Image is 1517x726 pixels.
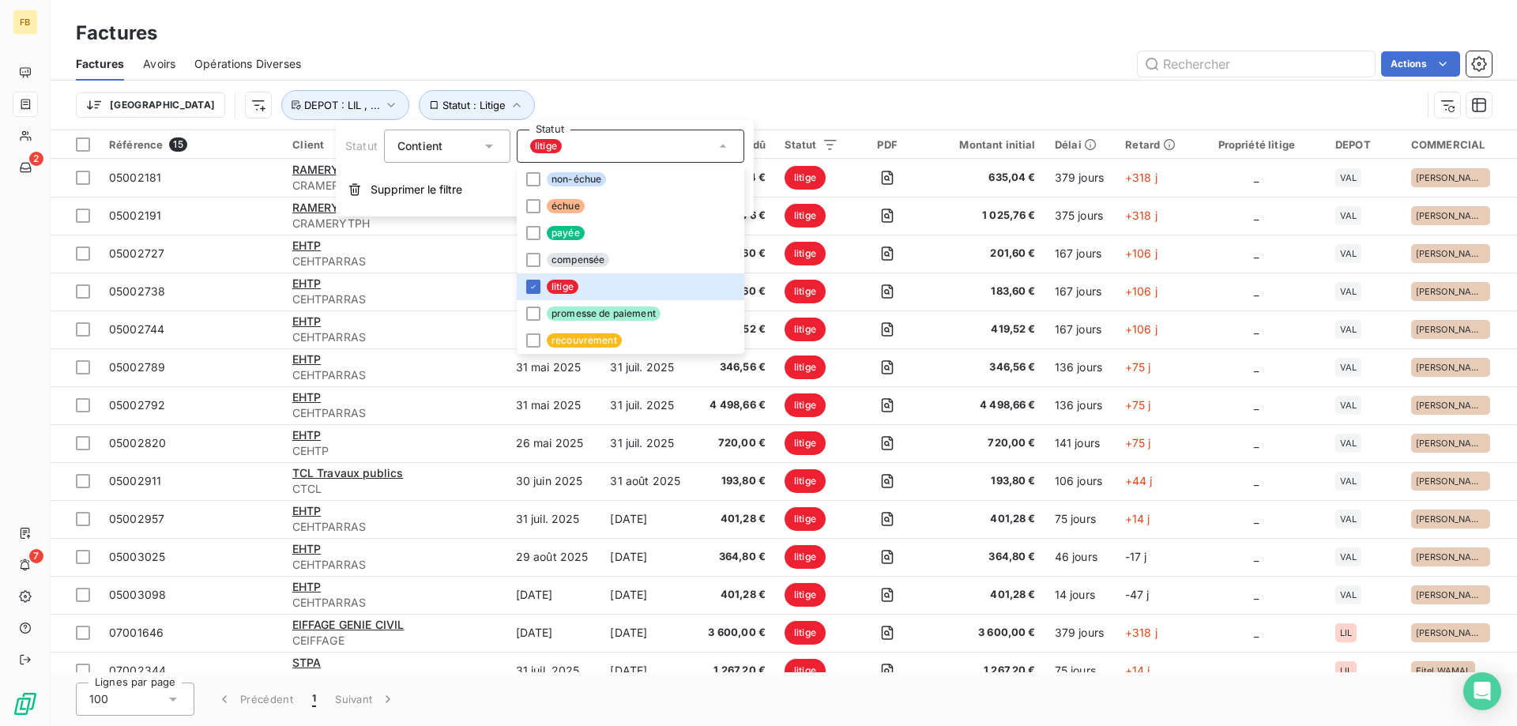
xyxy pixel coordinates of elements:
[1045,424,1116,462] td: 141 jours
[292,405,497,421] span: CEHTPARRAS
[506,576,601,614] td: [DATE]
[292,580,322,593] span: EHTP
[1254,436,1259,450] span: _
[1340,552,1357,562] span: VAL
[785,545,826,569] span: litige
[702,397,766,413] span: 4 498,66 €
[785,393,826,417] span: litige
[937,246,1036,261] span: 201,60 €
[1411,138,1508,151] div: COMMERCIAL
[1340,363,1357,372] span: VAL
[1416,363,1485,372] span: [PERSON_NAME]
[702,663,766,679] span: 1 267,20 €
[937,511,1036,527] span: 401,28 €
[1045,235,1116,273] td: 167 jours
[1254,322,1259,336] span: _
[506,614,601,652] td: [DATE]
[600,500,693,538] td: [DATE]
[506,386,601,424] td: 31 mai 2025
[1125,588,1150,601] span: -47 j
[1335,138,1392,151] div: DEPOT
[600,538,693,576] td: [DATE]
[1416,249,1485,258] span: [PERSON_NAME]
[326,683,405,716] button: Suivant
[1125,626,1158,639] span: +318 j
[292,138,497,151] div: Client
[1125,398,1151,412] span: +75 j
[292,595,497,611] span: CEHTPARRAS
[371,182,462,197] span: Supprimer le filtre
[547,280,578,294] span: litige
[1416,401,1485,410] span: [PERSON_NAME]
[1254,588,1259,601] span: _
[600,386,693,424] td: 31 juil. 2025
[292,216,497,231] span: CRAMERYTPH
[1340,628,1352,638] span: LIL
[292,276,322,290] span: EHTP
[442,99,506,111] span: Statut : Litige
[785,431,826,455] span: litige
[702,511,766,527] span: 401,28 €
[937,322,1036,337] span: 419,52 €
[397,139,442,152] span: Contient
[1045,348,1116,386] td: 136 jours
[1381,51,1460,77] button: Actions
[292,466,404,480] span: TCL Travaux publics
[1340,476,1357,486] span: VAL
[1340,287,1357,296] span: VAL
[702,473,766,489] span: 193,80 €
[292,504,322,517] span: EHTP
[857,138,918,151] div: PDF
[109,246,164,260] span: 05002727
[785,138,838,151] div: Statut
[303,683,326,716] button: 1
[1416,514,1485,524] span: [PERSON_NAME]
[506,273,601,310] td: 30 avr. 2025
[292,390,322,404] span: EHTP
[76,19,157,47] h3: Factures
[1125,474,1153,487] span: +44 j
[785,355,826,379] span: litige
[1340,438,1357,448] span: VAL
[1254,284,1259,298] span: _
[937,625,1036,641] span: 3 600,00 €
[1416,173,1485,182] span: [PERSON_NAME]
[1254,626,1259,639] span: _
[702,625,766,641] span: 3 600,00 €
[1125,664,1150,677] span: +14 j
[109,284,165,298] span: 05002738
[109,664,166,677] span: 07002344
[76,56,124,72] span: Factures
[1125,284,1158,298] span: +106 j
[109,436,166,450] span: 05002820
[292,239,322,252] span: EHTP
[292,329,497,345] span: CEHTPARRAS
[600,462,693,500] td: 31 août 2025
[1340,590,1357,600] span: VAL
[785,204,826,228] span: litige
[1254,664,1259,677] span: _
[292,178,497,194] span: CRAMERYTPH
[169,137,186,152] span: 15
[1254,360,1259,374] span: _
[1045,614,1116,652] td: 379 jours
[1254,246,1259,260] span: _
[292,633,497,649] span: CEIFFAGE
[1416,666,1471,675] span: Eitel WAMAL
[1416,325,1485,334] span: [PERSON_NAME]
[312,691,316,707] span: 1
[1416,590,1485,600] span: [PERSON_NAME]
[109,360,165,374] span: 05002789
[89,691,108,707] span: 100
[1045,386,1116,424] td: 136 jours
[937,284,1036,299] span: 183,60 €
[506,538,601,576] td: 29 août 2025
[1125,550,1147,563] span: -17 j
[419,90,535,120] button: Statut : Litige
[1340,401,1357,410] span: VAL
[109,512,164,525] span: 05002957
[1045,652,1116,690] td: 75 jours
[785,583,826,607] span: litige
[600,348,693,386] td: 31 juil. 2025
[937,549,1036,565] span: 364,80 €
